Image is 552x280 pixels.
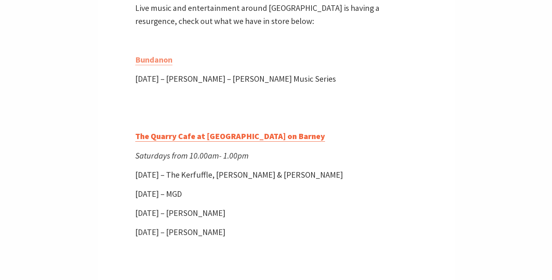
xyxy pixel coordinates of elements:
[135,187,417,201] p: [DATE] – MGD
[135,168,417,181] p: [DATE] – The Kerfuffle, [PERSON_NAME] & [PERSON_NAME]
[135,131,325,142] a: The Quarry Cafe at [GEOGRAPHIC_DATA] on Barney
[135,72,417,85] p: [DATE] – [PERSON_NAME] – [PERSON_NAME] Music Series
[135,150,249,161] em: Saturdays from 10.00am- 1.00pm
[135,207,417,220] p: [DATE] – [PERSON_NAME]
[135,54,172,65] a: Bundanon
[135,1,417,28] p: Live music and entertainment around [GEOGRAPHIC_DATA] is having a resurgence, check out what we h...
[135,226,417,239] p: [DATE] – [PERSON_NAME]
